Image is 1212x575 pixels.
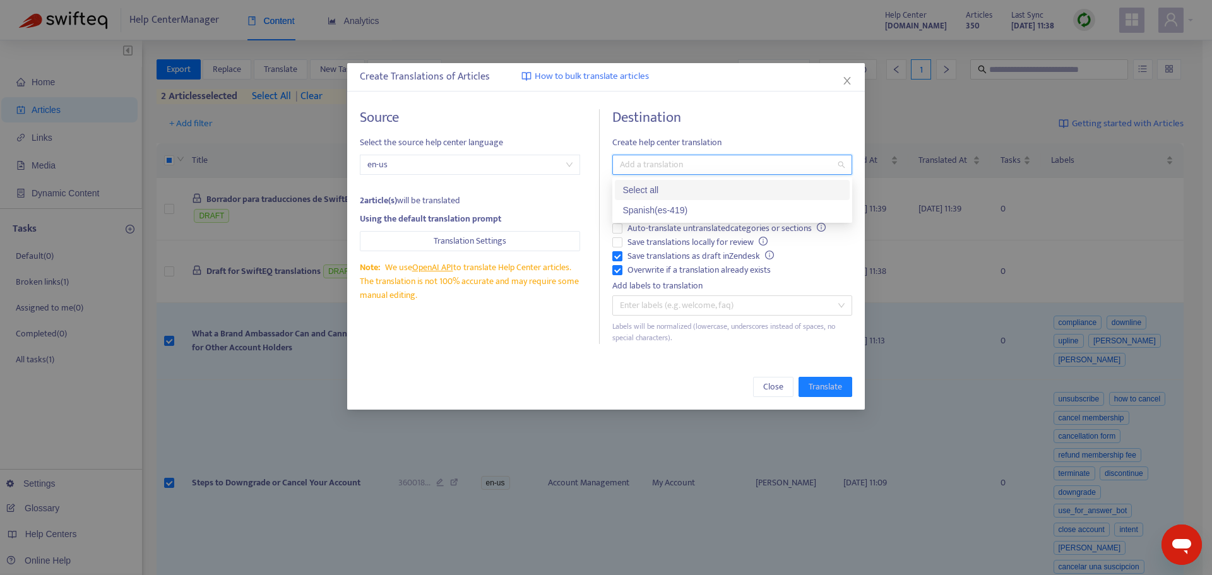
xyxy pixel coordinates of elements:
[622,263,776,277] span: Overwrite if a translation already exists
[612,109,852,126] h4: Destination
[765,251,774,259] span: info-circle
[622,235,773,249] span: Save translations locally for review
[1161,525,1202,565] iframe: Button to launch messaging window
[360,69,852,85] div: Create Translations of Articles
[612,279,852,293] div: Add labels to translation
[612,136,852,150] span: Create help center translation
[622,249,779,263] span: Save translations as draft in Zendesk
[615,180,850,200] div: Select all
[840,74,854,88] button: Close
[763,380,783,394] span: Close
[412,260,453,275] a: OpenAI API
[434,234,506,248] span: Translation Settings
[521,69,649,84] a: How to bulk translate articles
[360,193,397,208] strong: 2 article(s)
[360,231,580,251] button: Translation Settings
[360,260,380,275] span: Note:
[360,136,580,150] span: Select the source help center language
[622,203,842,217] div: Spanish ( es-419 )
[360,109,580,126] h4: Source
[367,155,573,174] span: en-us
[799,377,852,397] button: Translate
[753,377,793,397] button: Close
[360,212,580,226] div: Using the default translation prompt
[817,223,826,232] span: info-circle
[759,237,768,246] span: info-circle
[360,261,580,302] div: We use to translate Help Center articles. The translation is not 100% accurate and may require so...
[622,183,842,197] div: Select all
[360,194,580,208] div: will be translated
[622,222,831,235] span: Auto-translate untranslated categories or sections
[535,69,649,84] span: How to bulk translate articles
[521,71,532,81] img: image-link
[612,321,852,345] div: Labels will be normalized (lowercase, underscores instead of spaces, no special characters).
[842,76,852,86] span: close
